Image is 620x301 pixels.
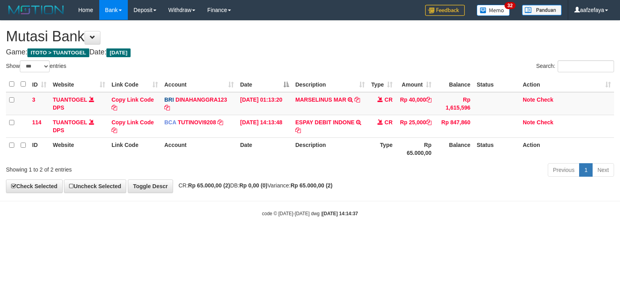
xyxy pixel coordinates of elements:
[106,48,131,57] span: [DATE]
[295,96,346,103] a: MARSELINUS MAR
[292,77,368,92] th: Description: activate to sort column ascending
[237,77,292,92] th: Date: activate to sort column descending
[50,92,108,115] td: DPS
[548,163,580,177] a: Previous
[523,96,535,103] a: Note
[50,137,108,160] th: Website
[520,77,614,92] th: Action: activate to sort column ascending
[6,60,66,72] label: Show entries
[6,29,614,44] h1: Mutasi Bank
[178,119,216,125] a: TUTINOVI9208
[474,77,520,92] th: Status
[29,77,50,92] th: ID: activate to sort column ascending
[477,5,510,16] img: Button%20Memo.svg
[64,179,126,193] a: Uncheck Selected
[295,119,354,125] a: ESPAY DEBIT INDONE
[291,182,333,189] strong: Rp 65.000,00 (2)
[426,96,431,103] a: Copy Rp 40,000 to clipboard
[6,48,614,56] h4: Game: Date:
[161,77,237,92] th: Account: activate to sort column ascending
[175,96,227,103] a: DINAHANGGRA123
[50,77,108,92] th: Website: activate to sort column ascending
[537,96,553,103] a: Check
[128,179,173,193] a: Toggle Descr
[292,137,368,160] th: Description
[396,92,435,115] td: Rp 40,000
[592,163,614,177] a: Next
[322,211,358,216] strong: [DATE] 14:14:37
[396,77,435,92] th: Amount: activate to sort column ascending
[50,115,108,137] td: DPS
[435,92,474,115] td: Rp 1,615,596
[20,60,50,72] select: Showentries
[112,119,154,133] a: Copy Link Code
[175,182,333,189] span: CR: DB: Variance:
[237,115,292,137] td: [DATE] 14:13:48
[32,96,35,103] span: 3
[6,4,66,16] img: MOTION_logo.png
[32,119,41,125] span: 114
[368,77,396,92] th: Type: activate to sort column ascending
[164,104,170,111] a: Copy DINAHANGGRA123 to clipboard
[504,2,515,9] span: 32
[6,162,252,174] div: Showing 1 to 2 of 2 entries
[435,77,474,92] th: Balance
[522,5,562,15] img: panduan.png
[537,119,553,125] a: Check
[108,137,161,160] th: Link Code
[368,137,396,160] th: Type
[108,77,161,92] th: Link Code: activate to sort column ascending
[164,119,176,125] span: BCA
[27,48,89,57] span: ITOTO > TUANTOGEL
[218,119,223,125] a: Copy TUTINOVI9208 to clipboard
[29,137,50,160] th: ID
[579,163,593,177] a: 1
[237,137,292,160] th: Date
[188,182,230,189] strong: Rp 65.000,00 (2)
[396,115,435,137] td: Rp 25,000
[425,5,465,16] img: Feedback.jpg
[435,137,474,160] th: Balance
[396,137,435,160] th: Rp 65.000,00
[520,137,614,160] th: Action
[385,96,393,103] span: CR
[354,96,360,103] a: Copy MARSELINUS MAR to clipboard
[474,137,520,160] th: Status
[112,96,154,111] a: Copy Link Code
[385,119,393,125] span: CR
[426,119,431,125] a: Copy Rp 25,000 to clipboard
[161,137,237,160] th: Account
[523,119,535,125] a: Note
[53,96,87,103] a: TUANTOGEL
[262,211,358,216] small: code © [DATE]-[DATE] dwg |
[536,60,614,72] label: Search:
[6,179,63,193] a: Check Selected
[239,182,268,189] strong: Rp 0,00 (0)
[435,115,474,137] td: Rp 847,860
[237,92,292,115] td: [DATE] 01:13:20
[295,127,301,133] a: Copy ESPAY DEBIT INDONE to clipboard
[53,119,87,125] a: TUANTOGEL
[558,60,614,72] input: Search:
[164,96,174,103] span: BRI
